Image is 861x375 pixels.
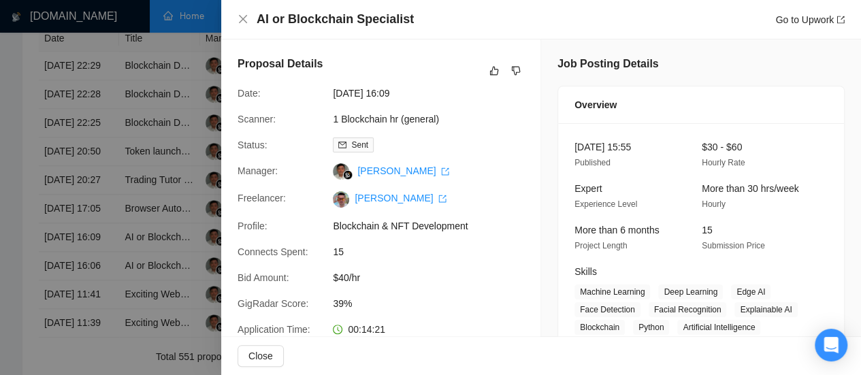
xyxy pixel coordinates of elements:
span: Bid Amount: [238,272,289,283]
span: More than 6 months [574,225,660,235]
span: Expert [574,183,602,194]
a: Go to Upworkexport [775,14,845,25]
span: Profile: [238,221,267,231]
button: like [486,63,502,79]
span: Manager: [238,165,278,176]
div: Open Intercom Messenger [815,329,847,361]
span: Date: [238,88,260,99]
span: Skills [574,266,597,277]
span: Application Time: [238,324,310,335]
span: 15 [333,244,537,259]
span: dislike [511,65,521,76]
span: clock-circle [333,325,342,334]
span: export [836,16,845,24]
button: Close [238,14,248,25]
h5: Proposal Details [238,56,323,72]
span: Freelancer: [238,193,286,203]
span: Close [248,348,273,363]
span: $40/hr [333,270,537,285]
span: GigRadar Score: [238,298,308,309]
h5: Job Posting Details [557,56,658,72]
span: Connects Spent: [238,246,308,257]
span: Explainable AI [734,302,797,317]
img: c1EXlkl0s4ceeF84yvoH3TrlOG4WIJwOH_F-zYY5euoSmulYoMJWVxxFlfSkrPiU9O [333,191,349,208]
span: 39% [333,296,537,311]
a: [PERSON_NAME] export [357,165,449,176]
span: [DATE] 16:09 [333,86,537,101]
span: Artificial Intelligence [677,320,760,335]
button: dislike [508,63,524,79]
span: 15 [702,225,713,235]
span: Hourly [702,199,726,209]
span: Published [574,158,611,167]
span: [DATE] 15:55 [574,142,631,152]
span: Experience Level [574,199,637,209]
span: close [238,14,248,25]
span: Overview [574,97,617,112]
span: Status: [238,140,267,150]
span: Deep Learning [658,284,723,299]
span: export [438,195,446,203]
button: Close [238,345,284,367]
span: Facial Recognition [649,302,727,317]
span: 00:14:21 [348,324,385,335]
span: Blockchain [574,320,625,335]
span: Python [633,320,669,335]
span: More than 30 hrs/week [702,183,798,194]
span: export [441,167,449,176]
span: Machine Learning [574,284,650,299]
span: Hourly Rate [702,158,745,167]
span: $30 - $60 [702,142,742,152]
h4: AI or Blockchain Specialist [257,11,414,28]
span: Scanner: [238,114,276,125]
span: Edge AI [731,284,770,299]
span: like [489,65,499,76]
span: Submission Price [702,241,765,250]
span: Project Length [574,241,627,250]
a: [PERSON_NAME] export [355,193,446,203]
span: Face Detection [574,302,640,317]
img: gigradar-bm.png [343,170,353,180]
span: Blockchain & NFT Development [333,218,537,233]
span: Sent [351,140,368,150]
a: 1 Blockchain hr (general) [333,114,439,125]
span: mail [338,141,346,149]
